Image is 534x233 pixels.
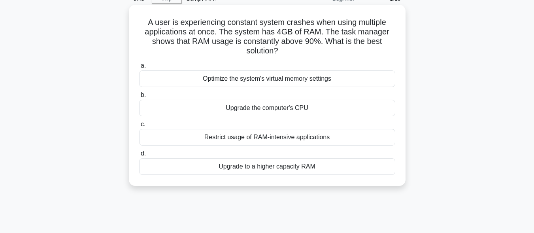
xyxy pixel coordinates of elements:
span: c. [141,121,145,127]
span: d. [141,150,146,157]
span: a. [141,62,146,69]
h5: A user is experiencing constant system crashes when using multiple applications at once. The syst... [138,17,396,56]
div: Restrict usage of RAM-intensive applications [139,129,395,146]
div: Upgrade to a higher capacity RAM [139,158,395,175]
span: b. [141,91,146,98]
div: Optimize the system's virtual memory settings [139,70,395,87]
div: Upgrade the computer's CPU [139,100,395,116]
